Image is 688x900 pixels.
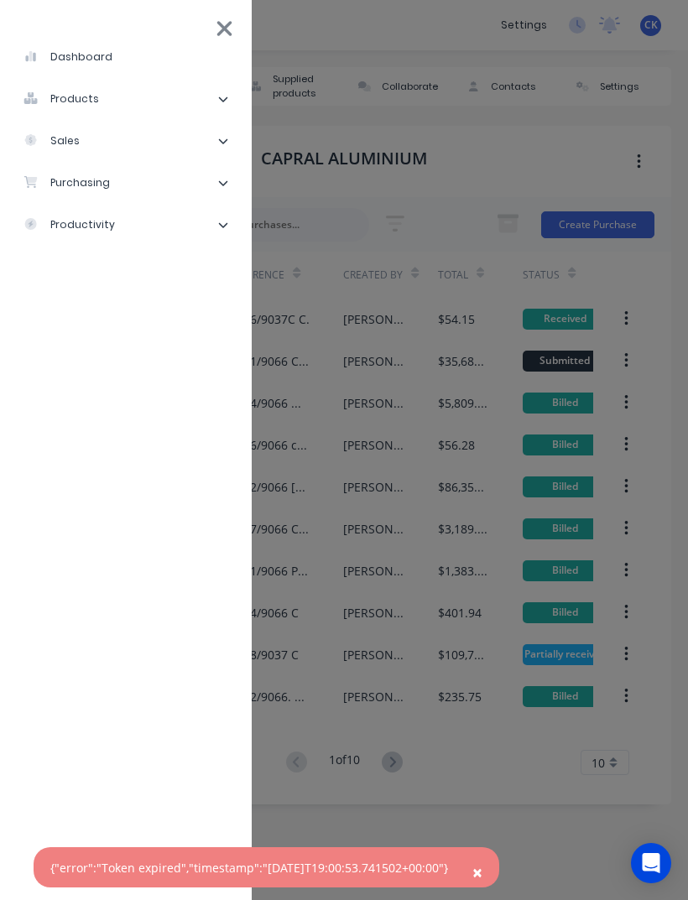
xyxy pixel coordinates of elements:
[50,859,448,877] div: {"error":"Token expired","timestamp":"[DATE]T19:00:53.741502+00:00"}
[23,217,115,232] div: productivity
[23,175,110,190] div: purchasing
[23,133,80,148] div: sales
[456,852,499,892] button: Close
[631,843,671,883] div: Open Intercom Messenger
[23,49,112,65] div: dashboard
[23,91,99,107] div: products
[472,861,482,884] span: ×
